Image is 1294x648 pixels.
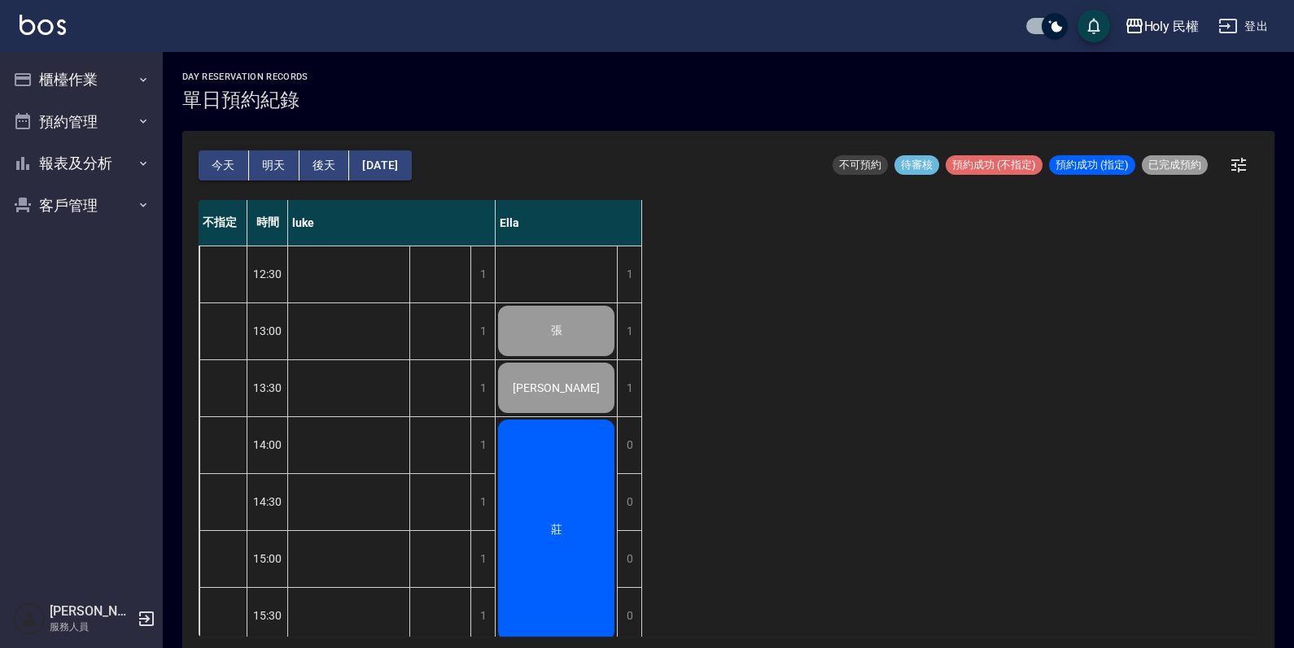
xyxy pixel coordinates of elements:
[7,59,156,101] button: 櫃檯作業
[182,89,308,111] h3: 單日預約紀錄
[247,302,288,359] div: 13:00
[7,185,156,227] button: 客戶管理
[894,158,939,172] span: 待審核
[199,150,249,180] button: 今天
[470,417,495,473] div: 1
[1144,16,1200,37] div: Holy 民權
[470,360,495,416] div: 1
[617,246,641,302] div: 1
[833,158,888,172] span: 不可預約
[496,200,642,246] div: Ella
[1049,158,1135,172] span: 預約成功 (指定)
[617,417,641,473] div: 0
[249,150,299,180] button: 明天
[247,530,288,587] div: 15:00
[617,303,641,359] div: 1
[20,15,66,35] img: Logo
[548,523,566,537] span: 莊
[247,200,288,246] div: 時間
[349,150,411,180] button: [DATE]
[288,200,496,246] div: luke
[182,72,308,82] h2: day Reservation records
[199,200,247,246] div: 不指定
[617,588,641,644] div: 0
[7,101,156,143] button: 預約管理
[1212,11,1274,41] button: 登出
[247,246,288,302] div: 12:30
[946,158,1043,172] span: 預約成功 (不指定)
[470,474,495,530] div: 1
[247,587,288,644] div: 15:30
[299,150,350,180] button: 後天
[617,360,641,416] div: 1
[50,620,133,634] p: 服務人員
[247,416,288,473] div: 14:00
[50,603,133,620] h5: [PERSON_NAME]
[548,324,566,338] span: 張
[470,588,495,644] div: 1
[13,602,46,635] img: Person
[617,531,641,587] div: 0
[1142,158,1208,172] span: 已完成預約
[470,531,495,587] div: 1
[509,381,603,394] span: [PERSON_NAME]
[247,359,288,416] div: 13:30
[1078,10,1110,42] button: save
[1118,10,1206,43] button: Holy 民權
[7,142,156,185] button: 報表及分析
[617,474,641,530] div: 0
[470,303,495,359] div: 1
[470,246,495,302] div: 1
[247,473,288,530] div: 14:30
